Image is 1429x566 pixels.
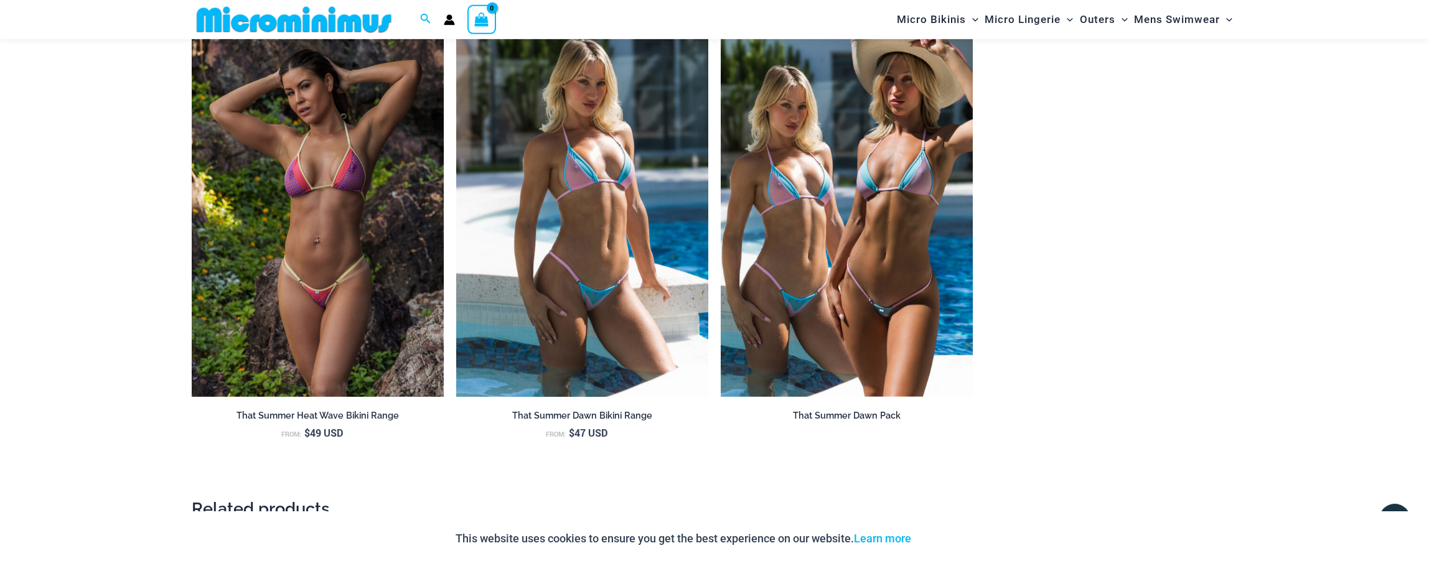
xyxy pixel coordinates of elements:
[192,410,444,422] h2: That Summer Heat Wave Bikini Range
[192,498,1237,519] h2: Related products
[569,426,607,439] bdi: 47 USD
[192,6,396,34] img: MM SHOP LOGO FLAT
[966,4,978,35] span: Menu Toggle
[304,426,343,439] bdi: 49 USD
[1134,4,1220,35] span: Mens Swimwear
[1131,4,1235,35] a: Mens SwimwearMenu ToggleMenu Toggle
[897,4,966,35] span: Micro Bikinis
[420,12,431,27] a: Search icon link
[281,430,301,438] span: From:
[1220,4,1232,35] span: Menu Toggle
[1077,4,1131,35] a: OutersMenu ToggleMenu Toggle
[1080,4,1115,35] span: Outers
[444,14,455,26] a: Account icon link
[721,410,973,426] a: That Summer Dawn Pack
[1115,4,1128,35] span: Menu Toggle
[721,410,973,422] h2: That Summer Dawn Pack
[192,410,444,426] a: That Summer Heat Wave Bikini Range
[456,19,708,397] img: That Summer Dawn 3063 Tri Top 4303 Micro 06
[456,410,708,422] h2: That Summer Dawn Bikini Range
[456,529,911,548] p: This website uses cookies to ensure you get the best experience on our website.
[569,426,574,439] span: $
[921,524,973,554] button: Accept
[721,19,973,397] img: That Summer Dawn Pack
[985,4,1061,35] span: Micro Lingerie
[894,4,982,35] a: Micro BikinisMenu ToggleMenu Toggle
[192,19,444,397] img: That Summer Heat Wave 3063 Tri Top 4303 Micro Bottom 01
[721,19,973,397] a: That Summer Dawn PackThat Summer Dawn 3063 Tri Top 4309 Micro 04That Summer Dawn 3063 Tri Top 430...
[546,430,566,438] span: From:
[192,19,444,397] a: That Summer Heat Wave 3063 Tri Top 4303 Micro Bottom 01That Summer Heat Wave 3063 Tri Top 4303 Mi...
[982,4,1076,35] a: Micro LingerieMenu ToggleMenu Toggle
[892,2,1237,37] nav: Site Navigation
[1061,4,1073,35] span: Menu Toggle
[467,5,496,34] a: View Shopping Cart, empty
[304,426,310,439] span: $
[456,19,708,397] a: That Summer Dawn 3063 Tri Top 4303 Micro 06That Summer Dawn 3063 Tri Top 4309 Micro 04That Summer...
[854,532,911,545] a: Learn more
[456,410,708,426] a: That Summer Dawn Bikini Range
